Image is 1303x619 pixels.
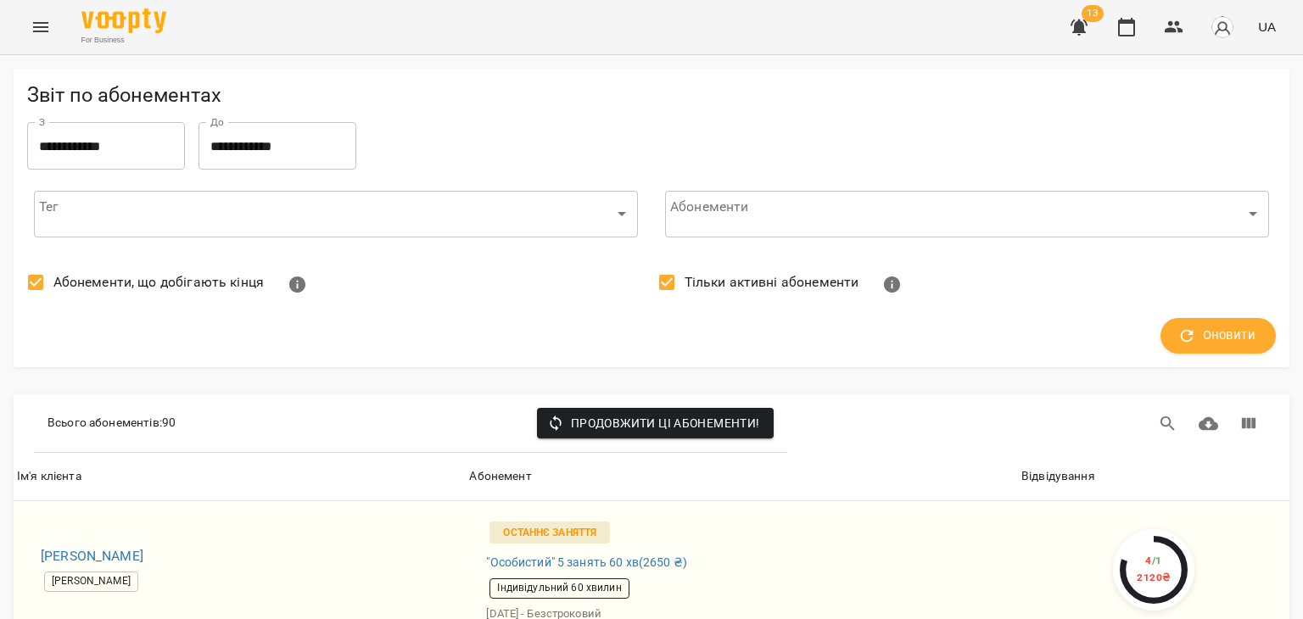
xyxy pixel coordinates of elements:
[1152,555,1162,566] span: / 1
[53,272,264,293] span: Абонементи, що добігають кінця
[1228,404,1269,444] button: Вигляд колонок
[486,554,687,572] span: "Особистий" 5 занять 60 хв ( 2650 ₴ )
[17,466,462,487] span: Ім'я клієнта
[17,466,81,487] div: Ім'я клієнта
[1181,325,1255,347] span: Оновити
[537,408,774,438] button: Продовжити ці абонементи!
[1251,11,1283,42] button: UA
[48,415,176,432] p: Всього абонементів : 90
[1148,404,1188,444] button: Пошук
[489,521,610,544] p: Останнє заняття
[1021,466,1286,487] span: Відвідування
[469,466,1015,487] span: Абонемент
[17,466,81,487] div: Сортувати
[551,413,760,433] span: Продовжити ці абонементи!
[277,265,318,305] button: Показати абонементи з 3 або менше відвідуваннями або що закінчуються протягом 7 днів
[27,82,1276,109] h5: Звіт по абонементах
[1021,466,1095,487] div: Сортувати
[81,35,166,46] span: For Business
[34,190,638,237] div: ​
[20,7,61,47] button: Menu
[1258,18,1276,36] span: UA
[490,581,628,595] span: Індивідульний 60 хвилин
[45,574,137,588] span: [PERSON_NAME]
[1160,318,1276,354] button: Оновити
[27,544,452,595] a: [PERSON_NAME][PERSON_NAME]
[1082,5,1104,22] span: 13
[872,265,913,305] button: Показувати тільки абонементи з залишком занять або з відвідуваннями. Активні абонементи - це ті, ...
[665,190,1269,237] div: ​
[1211,15,1234,39] img: avatar_s.png
[469,466,531,487] div: Сортувати
[685,272,859,293] span: Тільки активні абонементи
[1188,404,1229,444] button: Завантажити CSV
[41,544,452,568] h6: [PERSON_NAME]
[14,394,1289,453] div: Table Toolbar
[81,8,166,33] img: Voopty Logo
[1137,553,1170,586] div: 4 2120 ₴
[1021,466,1095,487] div: Відвідування
[469,466,531,487] div: Абонемент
